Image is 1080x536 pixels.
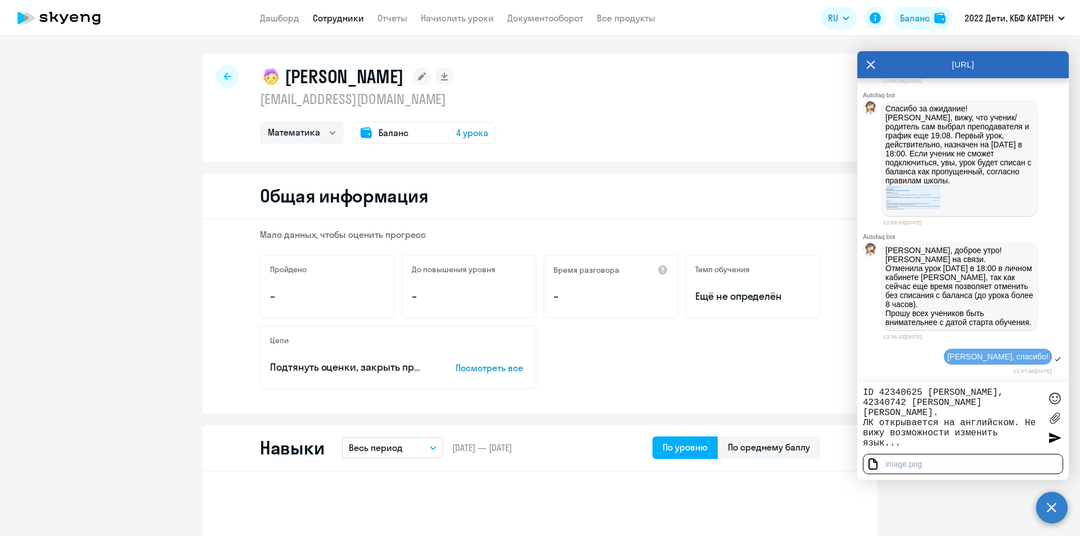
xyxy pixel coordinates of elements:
div: Autofaq bot [863,92,1069,98]
span: [PERSON_NAME], спасибо! [947,352,1048,361]
h2: Навыки [260,436,324,459]
span: RU [828,11,838,25]
a: Начислить уроки [421,12,494,24]
span: 4 урока [456,126,488,139]
a: Документооборот [507,12,583,24]
a: Отчеты [377,12,407,24]
button: RU [820,7,857,29]
time: 13:36:42[DATE] [883,334,922,340]
div: По среднему баллу [728,440,810,454]
span: [DATE] — [DATE] [452,442,512,454]
p: [PERSON_NAME], доброе утро! [PERSON_NAME] на связи. Отменила урок [DATE] в 18:00 в личном кабинет... [885,246,1034,327]
h5: Пройдено [270,264,307,274]
a: Сотрудники [313,12,364,24]
textarea: ID 42340625 [PERSON_NAME], 42340742 [PERSON_NAME] [PERSON_NAME]. ЛК открывается на английском. Не... [863,388,1041,448]
p: Подтянуть оценки, закрыть пробелы в знаниях (5 [270,360,421,375]
h5: Цели [270,335,289,345]
div: Autofaq bot [863,233,1069,240]
img: balance [934,12,946,24]
h5: Темп обучения [695,264,750,274]
a: Дашборд [260,12,299,24]
p: Посмотреть все [456,361,526,375]
p: Спасибо за ожидание! [PERSON_NAME], вижу, что ученик/родитель сам выбрал преподавателя и график е... [885,104,1034,185]
button: Балансbalance [893,7,952,29]
p: Весь период [349,441,403,454]
h5: До повышения уровня [412,264,496,274]
img: bot avatar [863,101,877,118]
span: Ещё не определён [695,289,810,304]
span: Баланс [379,126,408,139]
div: image.png [863,454,1063,474]
p: 2022 Дети, КБФ КАТРЕН [965,11,1054,25]
time: 13:47:48[DATE] [1013,368,1052,374]
p: Мало данных, чтобы оценить прогресс [260,228,820,241]
a: Все продукты [597,12,655,24]
p: – [412,289,526,304]
img: bot avatar [863,243,877,259]
div: .png [907,460,922,469]
div: Баланс [900,11,930,25]
time: 13:04:38[DATE] [883,78,922,84]
button: Весь период [342,437,443,458]
p: – [553,289,668,304]
p: – [270,289,385,304]
p: [EMAIL_ADDRESS][DOMAIN_NAME] [260,90,496,108]
button: 2022 Дети, КБФ КАТРЕН [959,4,1070,31]
img: child [260,65,282,88]
time: 13:09:03[DATE] [883,219,922,226]
div: image [885,460,907,469]
h2: Общая информация [260,184,428,207]
label: Лимит 10 файлов [1046,409,1063,426]
h5: Время разговора [553,265,619,275]
img: image.png [885,185,942,211]
h1: [PERSON_NAME] [285,65,404,88]
div: По уровню [663,440,708,454]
